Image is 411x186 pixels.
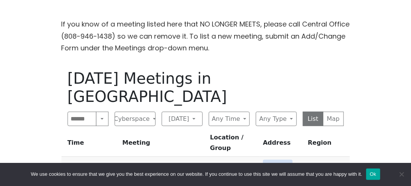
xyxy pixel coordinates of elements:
button: Map [323,112,344,126]
span: Zoom [274,161,290,171]
button: [DATE] [162,112,203,126]
button: Cyberspace [115,112,156,126]
input: Search [68,112,97,126]
th: Time [61,132,120,157]
span: We use cookies to ensure that we give you the best experience on our website. If you continue to ... [31,170,362,178]
th: Meeting [119,132,207,157]
button: List [303,112,324,126]
th: Address [260,132,305,157]
th: Region [305,132,350,157]
button: Search [96,112,108,126]
button: Ok [366,169,380,180]
h1: [DATE] Meetings in [GEOGRAPHIC_DATA] [68,69,344,106]
button: Any Type [256,112,297,126]
span: No [398,170,405,178]
button: Any Time [209,112,250,126]
th: Location / Group [207,132,260,157]
p: If you know of a meeting listed here that NO LONGER MEETS, please call Central Office (808-946-14... [61,18,350,54]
